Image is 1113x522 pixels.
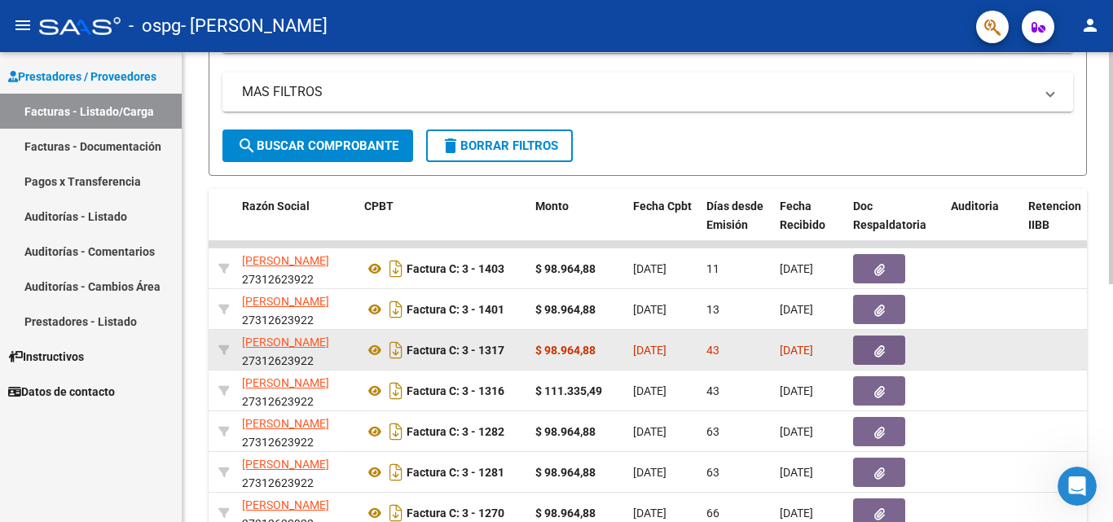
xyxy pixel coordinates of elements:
[780,384,813,397] span: [DATE]
[242,295,329,308] span: [PERSON_NAME]
[385,296,407,322] i: Descargar documento
[780,466,813,479] span: [DATE]
[535,200,569,213] span: Monto
[242,374,351,408] div: 27312623922
[8,68,156,86] span: Prestadores / Proveedores
[847,189,944,261] datatable-header-cell: Doc Respaldatoria
[535,466,596,479] strong: $ 98.964,88
[853,200,926,231] span: Doc Respaldatoria
[706,303,719,316] span: 13
[242,336,329,349] span: [PERSON_NAME]
[780,262,813,275] span: [DATE]
[242,376,329,389] span: [PERSON_NAME]
[181,8,328,44] span: - [PERSON_NAME]
[407,507,504,520] strong: Factura C: 3 - 1270
[242,417,329,430] span: [PERSON_NAME]
[441,136,460,156] mat-icon: delete
[8,348,84,366] span: Instructivos
[426,129,573,162] button: Borrar Filtros
[706,200,763,231] span: Días desde Emisión
[237,136,257,156] mat-icon: search
[706,384,719,397] span: 43
[700,189,773,261] datatable-header-cell: Días desde Emisión
[242,455,351,489] div: 27312623922
[358,189,529,261] datatable-header-cell: CPBT
[385,256,407,282] i: Descargar documento
[13,15,33,35] mat-icon: menu
[633,384,666,397] span: [DATE]
[780,200,825,231] span: Fecha Recibido
[242,252,351,286] div: 27312623922
[529,189,627,261] datatable-header-cell: Monto
[633,507,666,520] span: [DATE]
[8,383,115,401] span: Datos de contacto
[407,262,504,275] strong: Factura C: 3 - 1403
[1022,189,1087,261] datatable-header-cell: Retencion IIBB
[407,303,504,316] strong: Factura C: 3 - 1401
[951,200,999,213] span: Auditoria
[535,303,596,316] strong: $ 98.964,88
[535,425,596,438] strong: $ 98.964,88
[441,138,558,153] span: Borrar Filtros
[242,292,351,327] div: 27312623922
[242,333,351,367] div: 27312623922
[242,254,329,267] span: [PERSON_NAME]
[944,189,1022,261] datatable-header-cell: Auditoria
[706,425,719,438] span: 63
[633,425,666,438] span: [DATE]
[364,200,394,213] span: CPBT
[222,129,413,162] button: Buscar Comprobante
[1028,200,1081,231] span: Retencion IIBB
[535,384,602,397] strong: $ 111.335,49
[780,507,813,520] span: [DATE]
[780,344,813,357] span: [DATE]
[627,189,700,261] datatable-header-cell: Fecha Cpbt
[633,262,666,275] span: [DATE]
[242,200,310,213] span: Razón Social
[773,189,847,261] datatable-header-cell: Fecha Recibido
[385,459,407,485] i: Descargar documento
[1058,467,1097,506] iframe: Intercom live chat
[535,344,596,357] strong: $ 98.964,88
[235,189,358,261] datatable-header-cell: Razón Social
[385,378,407,404] i: Descargar documento
[222,72,1073,112] mat-expansion-panel-header: MAS FILTROS
[129,8,181,44] span: - ospg
[242,458,329,471] span: [PERSON_NAME]
[633,200,692,213] span: Fecha Cpbt
[407,344,504,357] strong: Factura C: 3 - 1317
[385,419,407,445] i: Descargar documento
[237,138,398,153] span: Buscar Comprobante
[242,415,351,449] div: 27312623922
[535,262,596,275] strong: $ 98.964,88
[407,425,504,438] strong: Factura C: 3 - 1282
[633,466,666,479] span: [DATE]
[706,466,719,479] span: 63
[706,507,719,520] span: 66
[385,337,407,363] i: Descargar documento
[633,303,666,316] span: [DATE]
[706,262,719,275] span: 11
[242,498,329,511] span: [PERSON_NAME]
[1080,15,1100,35] mat-icon: person
[242,83,1034,101] mat-panel-title: MAS FILTROS
[633,344,666,357] span: [DATE]
[706,344,719,357] span: 43
[780,425,813,438] span: [DATE]
[407,384,504,397] strong: Factura C: 3 - 1316
[407,466,504,479] strong: Factura C: 3 - 1281
[780,303,813,316] span: [DATE]
[535,507,596,520] strong: $ 98.964,88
